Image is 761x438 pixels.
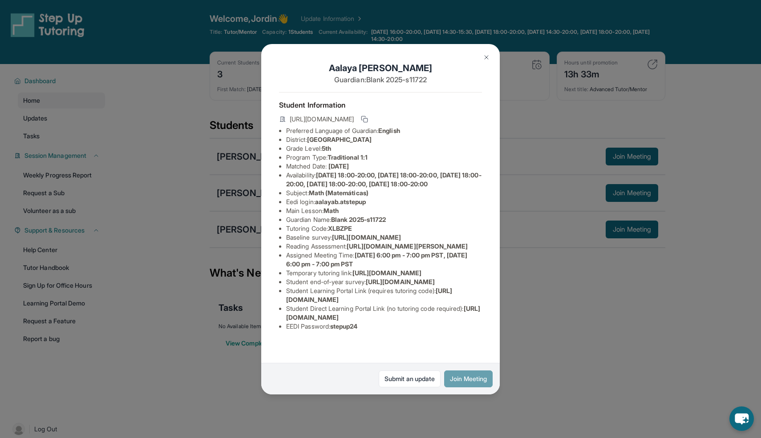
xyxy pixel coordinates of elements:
span: [URL][DOMAIN_NAME] [366,278,435,285]
span: [URL][DOMAIN_NAME][PERSON_NAME] [347,242,468,250]
h4: Student Information [279,100,482,110]
a: Submit an update [379,370,441,387]
span: Traditional 1:1 [328,153,368,161]
span: aalayab.atstepup [315,198,366,205]
span: [URL][DOMAIN_NAME] [332,233,401,241]
li: Assigned Meeting Time : [286,251,482,269]
span: [URL][DOMAIN_NAME] [290,115,354,124]
span: [DATE] 18:00-20:00, [DATE] 18:00-20:00, [DATE] 18:00-20:00, [DATE] 18:00-20:00, [DATE] 18:00-20:00 [286,171,482,188]
button: Join Meeting [444,370,493,387]
img: Close Icon [483,54,490,61]
span: [DATE] 6:00 pm - 7:00 pm PST, [DATE] 6:00 pm - 7:00 pm PST [286,251,467,268]
li: Student Direct Learning Portal Link (no tutoring code required) : [286,304,482,322]
span: English [378,127,400,134]
li: Preferred Language of Guardian: [286,126,482,135]
li: Temporary tutoring link : [286,269,482,277]
span: XLBZPE [328,225,352,232]
li: Guardian Name : [286,215,482,224]
button: chat-button [729,406,754,431]
li: Student end-of-year survey : [286,277,482,286]
span: Math (Matemáticas) [309,189,368,197]
li: Eedi login : [286,197,482,206]
li: Reading Assessment : [286,242,482,251]
li: Availability: [286,171,482,189]
li: EEDI Password : [286,322,482,331]
span: stepup24 [330,322,358,330]
span: Blank 2025-s11722 [331,216,386,223]
span: 5th [322,145,331,152]
span: Math [324,207,339,214]
li: District: [286,135,482,144]
li: Tutoring Code : [286,224,482,233]
li: Baseline survey : [286,233,482,242]
h1: Aalaya [PERSON_NAME] [279,62,482,74]
button: Copy link [359,114,370,125]
p: Guardian: Blank 2025-s11722 [279,74,482,85]
li: Subject : [286,189,482,197]
li: Matched Date: [286,162,482,171]
li: Student Learning Portal Link (requires tutoring code) : [286,286,482,304]
span: [GEOGRAPHIC_DATA] [307,136,372,143]
li: Main Lesson : [286,206,482,215]
span: [DATE] [328,162,349,170]
li: Program Type: [286,153,482,162]
span: [URL][DOMAIN_NAME] [352,269,421,277]
li: Grade Level: [286,144,482,153]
